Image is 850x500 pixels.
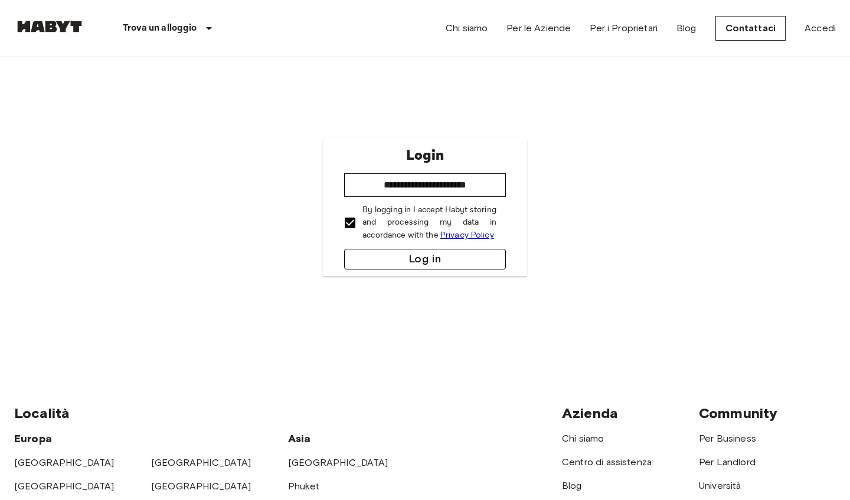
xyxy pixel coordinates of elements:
span: Località [14,404,70,422]
a: Phuket [288,481,319,492]
a: Centro di assistenza [562,456,652,468]
p: Login [406,145,444,166]
span: Europa [14,432,52,445]
a: Università [699,480,741,491]
span: Azienda [562,404,618,422]
a: Per i Proprietari [590,21,658,35]
a: Accedi [805,21,836,35]
a: Per le Aziende [506,21,571,35]
a: Per Landlord [699,456,756,468]
a: Chi siamo [562,433,604,444]
button: Log in [344,249,506,269]
a: [GEOGRAPHIC_DATA] [151,481,251,492]
a: [GEOGRAPHIC_DATA] [14,457,115,468]
span: Asia [288,432,311,445]
a: Contattaci [715,16,786,41]
a: Chi siamo [446,21,488,35]
img: Habyt [14,21,85,32]
a: [GEOGRAPHIC_DATA] [151,457,251,468]
a: Privacy Policy [440,230,494,240]
a: Per Business [699,433,756,444]
a: [GEOGRAPHIC_DATA] [288,457,388,468]
p: By logging in I accept Habyt storing and processing my data in accordance with the [362,204,496,242]
a: Blog [562,480,582,491]
a: [GEOGRAPHIC_DATA] [14,481,115,492]
span: Community [699,404,777,422]
a: Blog [676,21,697,35]
p: Trova un alloggio [123,21,197,35]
